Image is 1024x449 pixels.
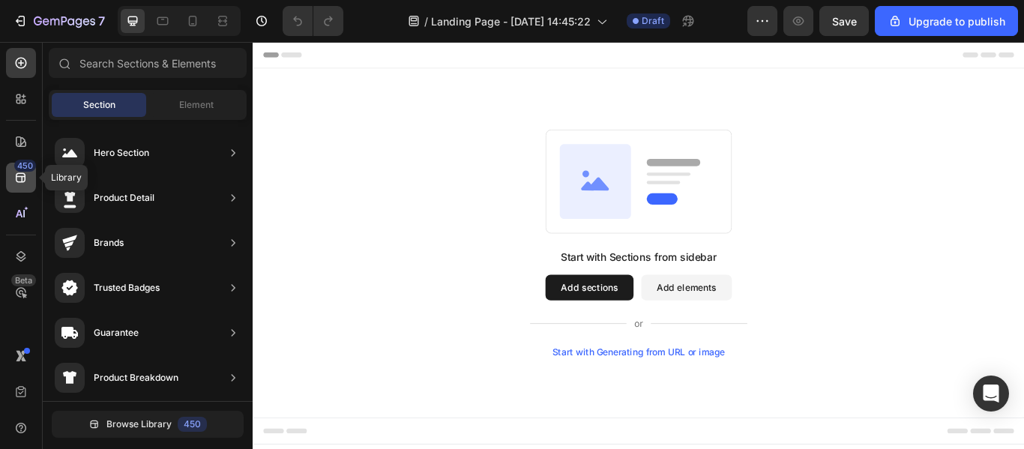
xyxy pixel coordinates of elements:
div: 450 [14,160,36,172]
div: Start with Generating from URL or image [349,355,551,367]
div: Trusted Badges [94,280,160,295]
button: Save [819,6,869,36]
p: 7 [98,12,105,30]
span: Save [832,15,857,28]
div: Beta [11,274,36,286]
span: Section [83,98,115,112]
button: Add elements [453,271,558,301]
span: Browse Library [106,418,172,431]
div: Hero Section [94,145,149,160]
button: Upgrade to publish [875,6,1018,36]
div: Brands [94,235,124,250]
div: Start with Sections from sidebar [359,241,540,259]
div: Undo/Redo [283,6,343,36]
div: Product Breakdown [94,370,178,385]
div: 450 [178,417,207,432]
div: Guarantee [94,325,139,340]
div: Product Detail [94,190,154,205]
button: Add sections [341,271,444,301]
div: Upgrade to publish [888,13,1005,29]
span: Element [179,98,214,112]
input: Search Sections & Elements [49,48,247,78]
span: Draft [642,14,664,28]
iframe: Design area [253,42,1024,449]
button: Browse Library450 [52,411,244,438]
button: 7 [6,6,112,36]
span: Landing Page - [DATE] 14:45:22 [431,13,591,29]
div: Open Intercom Messenger [973,376,1009,412]
span: / [424,13,428,29]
